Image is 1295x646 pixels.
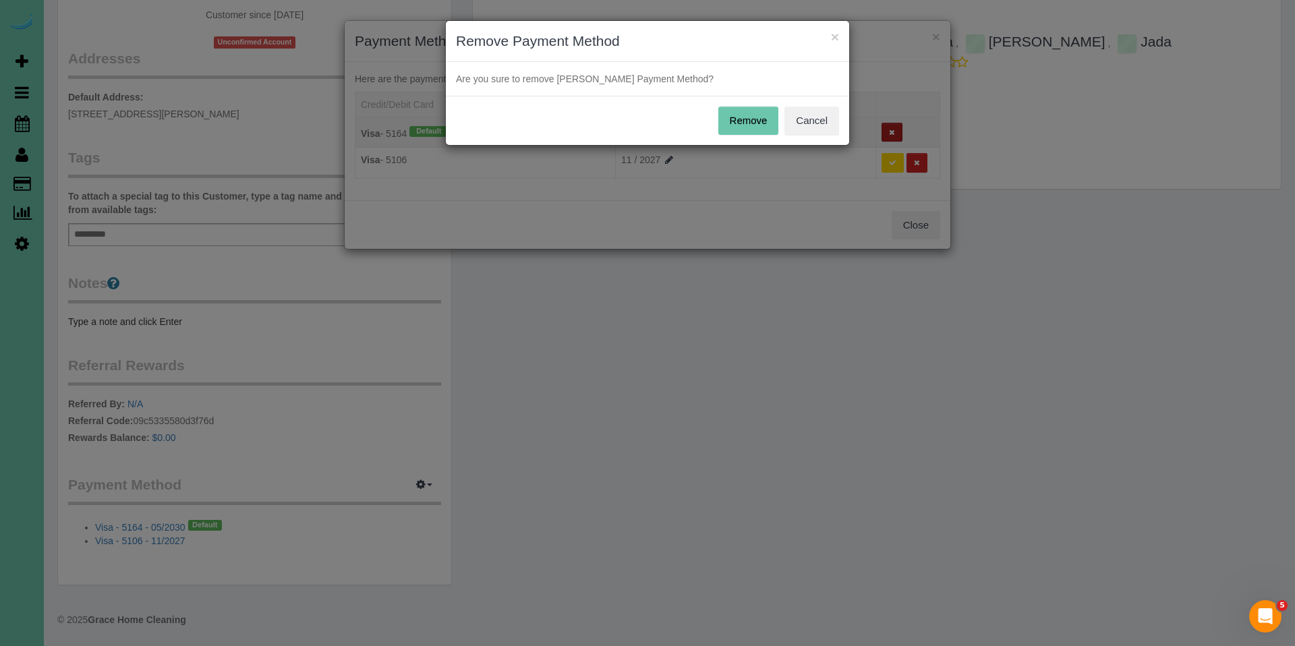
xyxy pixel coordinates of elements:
[456,31,839,51] h3: Remove Payment Method
[718,107,779,135] button: Remove
[456,74,714,84] span: Are you sure to remove [PERSON_NAME] Payment Method?
[784,107,839,135] button: Cancel
[1249,600,1282,633] iframe: Intercom live chat
[831,30,839,44] button: ×
[1277,600,1288,611] span: 5
[446,21,849,145] sui-modal: Remove Payment Method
